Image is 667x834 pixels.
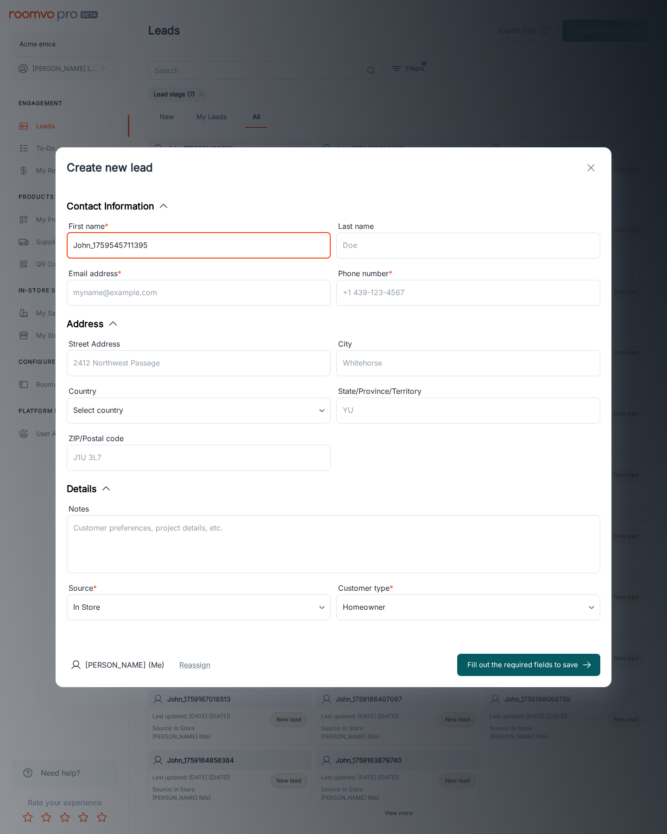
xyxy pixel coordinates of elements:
input: Whitehorse [336,350,600,376]
input: +1 439-123-4567 [336,280,600,306]
button: exit [582,158,600,177]
input: Doe [336,233,600,259]
button: Fill out the required fields to save [457,654,600,676]
div: Homeowner [336,594,600,620]
div: In Store [67,594,331,620]
div: Last name [336,221,600,233]
div: Country [67,385,331,398]
div: Street Address [67,338,331,350]
p: [PERSON_NAME] (Me) [85,659,164,670]
button: Contact Information [67,199,169,213]
button: Address [67,317,119,331]
div: Customer type [336,582,600,594]
input: 2412 Northwest Passage [67,350,331,376]
button: Details [67,482,112,496]
input: John [67,233,331,259]
div: Source [67,582,331,594]
div: ZIP/Postal code [67,433,331,445]
div: City [336,338,600,350]
div: Notes [67,503,600,515]
div: Email address [67,268,331,280]
div: Phone number [336,268,600,280]
div: State/Province/Territory [336,385,600,398]
h1: Create new lead [67,159,153,176]
div: First name [67,221,331,233]
div: Select country [67,398,331,423]
input: YU [336,398,600,423]
input: J1U 3L7 [67,445,331,471]
button: Reassign [179,659,210,670]
input: myname@example.com [67,280,331,306]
